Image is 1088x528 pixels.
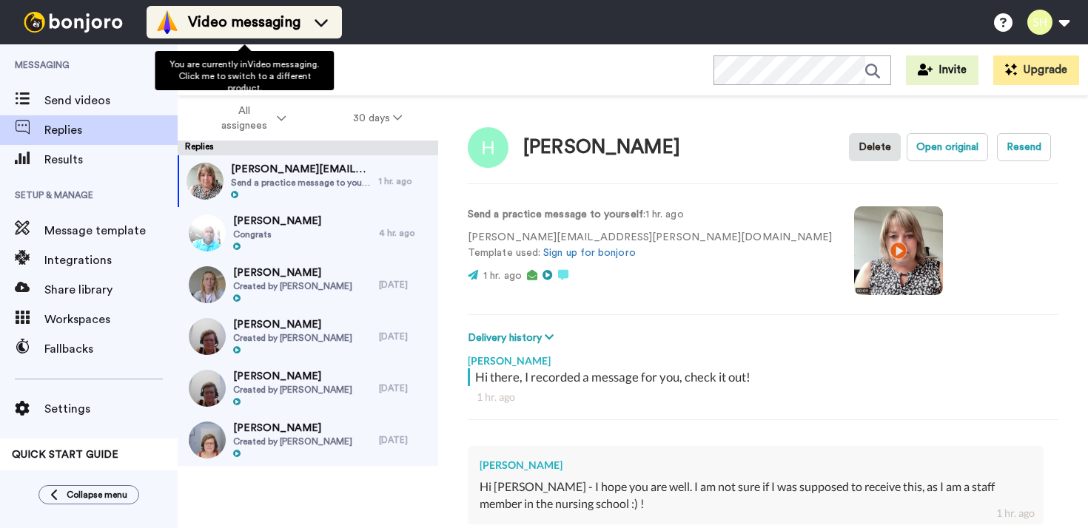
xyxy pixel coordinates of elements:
[181,98,320,139] button: All assignees
[997,133,1051,161] button: Resend
[907,133,988,161] button: Open original
[233,369,352,384] span: [PERSON_NAME]
[44,311,178,328] span: Workspaces
[468,330,558,346] button: Delivery history
[233,280,352,292] span: Created by [PERSON_NAME]
[178,311,438,362] a: [PERSON_NAME]Created by [PERSON_NAME][DATE]
[44,121,178,139] span: Replies
[169,60,319,92] span: You are currently in Video messaging . Click me to switch to a different product.
[468,230,832,261] p: [PERSON_NAME][EMAIL_ADDRESS][PERSON_NAME][DOMAIN_NAME] Template used:
[543,248,636,258] a: Sign up for bonjoro
[178,141,438,155] div: Replies
[233,229,321,240] span: Congrats
[38,485,139,504] button: Collapse menu
[189,318,226,355] img: 50435317-875b-43aa-ad16-f3ebc6ec1342-thumb.jpg
[178,259,438,311] a: [PERSON_NAME]Created by [PERSON_NAME][DATE]
[849,133,901,161] button: Delete
[379,279,431,291] div: [DATE]
[379,331,431,342] div: [DATE]
[993,55,1079,85] button: Upgrade
[233,384,352,396] span: Created by [PERSON_NAME]
[523,137,680,158] div: [PERSON_NAME]
[468,209,643,220] strong: Send a practice message to yourself
[477,390,1050,405] div: 1 hr. ago
[480,458,1032,473] div: [PERSON_NAME]
[468,127,508,168] img: Image of Heather wilcox
[155,10,179,34] img: vm-color.svg
[233,421,352,436] span: [PERSON_NAME]
[379,175,431,187] div: 1 hr. ago
[188,12,300,33] span: Video messaging
[44,222,178,240] span: Message template
[178,362,438,414] a: [PERSON_NAME]Created by [PERSON_NAME][DATE]
[233,436,352,447] span: Created by [PERSON_NAME]
[233,332,352,344] span: Created by [PERSON_NAME]
[178,207,438,259] a: [PERSON_NAME]Congrats4 hr. ago
[67,489,127,501] span: Collapse menu
[475,368,1055,386] div: Hi there, I recorded a message for you, check it out!
[214,104,274,133] span: All assignees
[379,227,431,239] div: 4 hr. ago
[187,163,224,200] img: 302847df-ee79-416a-be10-e70b379c65ff-thumb.jpg
[44,151,178,169] span: Results
[468,207,832,223] p: : 1 hr. ago
[44,340,178,358] span: Fallbacks
[483,271,522,281] span: 1 hr. ago
[996,506,1035,521] div: 1 hr. ago
[178,414,438,466] a: [PERSON_NAME]Created by [PERSON_NAME][DATE]
[379,434,431,446] div: [DATE]
[233,317,352,332] span: [PERSON_NAME]
[189,214,226,251] img: 75364cf7-7557-4ced-9b0f-b146d891accc-thumb.jpg
[468,346,1058,368] div: [PERSON_NAME]
[44,281,178,299] span: Share library
[189,266,226,303] img: 75ede844-e2e9-4151-9286-92490e04c588-thumb.jpg
[231,177,372,189] span: Send a practice message to yourself
[320,105,436,132] button: 30 days
[189,422,226,458] img: 272171ea-6837-4f31-ac15-72273516540c-thumb.jpg
[178,155,438,207] a: [PERSON_NAME][EMAIL_ADDRESS][PERSON_NAME][DOMAIN_NAME]Send a practice message to yourself1 hr. ago
[44,400,178,418] span: Settings
[12,450,118,460] span: QUICK START GUIDE
[233,265,352,280] span: [PERSON_NAME]
[44,92,178,109] span: Send videos
[44,251,178,269] span: Integrations
[233,214,321,229] span: [PERSON_NAME]
[480,478,1032,512] div: Hi [PERSON_NAME] - I hope you are well. I am not sure if I was supposed to receive this, as I am ...
[906,55,978,85] button: Invite
[379,382,431,394] div: [DATE]
[231,162,372,177] span: [PERSON_NAME][EMAIL_ADDRESS][PERSON_NAME][DOMAIN_NAME]
[12,468,31,480] span: 60%
[189,370,226,407] img: e4621a27-40dd-443c-a21c-4c469c03d70e-thumb.jpg
[18,12,129,33] img: bj-logo-header-white.svg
